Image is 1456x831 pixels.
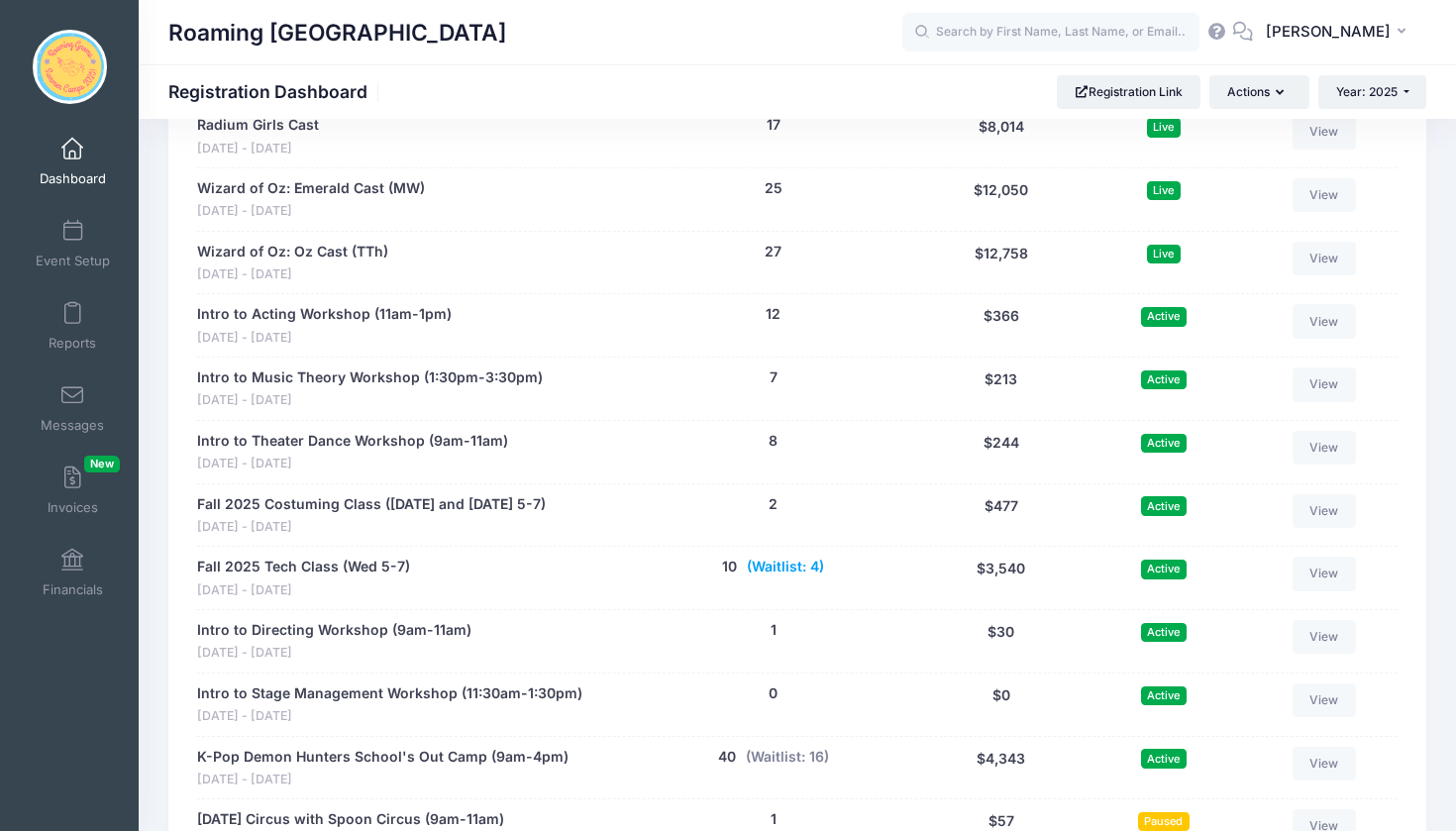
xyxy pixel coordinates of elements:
[48,499,98,516] span: Invoices
[168,10,506,55] h1: Roaming [GEOGRAPHIC_DATA]
[197,809,504,830] a: [DATE] Circus with Spoon Circus (9am-11am)
[26,373,120,443] a: Messages
[917,747,1086,789] div: $4,343
[1293,304,1356,338] a: View
[917,431,1086,473] div: $244
[197,683,582,704] a: Intro to Stage Management Workshop (11:30am-1:30pm)
[1147,181,1181,200] span: Live
[197,265,388,284] span: [DATE] - [DATE]
[1141,370,1187,389] span: Active
[26,209,120,278] a: Event Setup
[197,304,452,325] a: Intro to Acting Workshop (11am-1pm)
[43,581,103,598] span: Financials
[769,683,778,704] button: 0
[197,644,471,663] span: [DATE] - [DATE]
[1293,620,1356,654] a: View
[902,13,1199,52] input: Search by First Name, Last Name, or Email...
[771,809,777,830] button: 1
[917,620,1086,663] div: $30
[718,747,736,768] button: 40
[26,538,120,607] a: Financials
[26,456,120,525] a: InvoicesNew
[917,494,1086,537] div: $477
[1293,494,1356,528] a: View
[1293,557,1356,590] a: View
[1141,560,1187,578] span: Active
[1141,496,1187,515] span: Active
[1147,245,1181,263] span: Live
[26,291,120,361] a: Reports
[197,140,319,158] span: [DATE] - [DATE]
[197,202,425,221] span: [DATE] - [DATE]
[917,178,1086,221] div: $12,050
[747,557,824,577] button: (Waitlist: 4)
[722,557,737,577] button: 10
[197,391,543,410] span: [DATE] - [DATE]
[197,557,410,577] a: Fall 2025 Tech Class (Wed 5-7)
[1141,307,1187,326] span: Active
[36,253,110,269] span: Event Setup
[41,417,104,434] span: Messages
[1138,812,1190,831] span: Paused
[1141,749,1187,768] span: Active
[1293,115,1356,149] a: View
[769,431,778,452] button: 8
[1293,431,1356,465] a: View
[1293,242,1356,275] a: View
[1147,118,1181,137] span: Live
[765,242,781,262] button: 27
[917,557,1086,599] div: $3,540
[197,431,508,452] a: Intro to Theater Dance Workshop (9am-11am)
[1293,367,1356,401] a: View
[917,367,1086,410] div: $213
[197,771,569,789] span: [DATE] - [DATE]
[770,367,778,388] button: 7
[197,620,471,641] a: Intro to Directing Workshop (9am-11am)
[769,494,778,515] button: 2
[197,367,543,388] a: Intro to Music Theory Workshop (1:30pm-3:30pm)
[197,581,410,600] span: [DATE] - [DATE]
[1293,683,1356,717] a: View
[197,707,582,726] span: [DATE] - [DATE]
[197,455,508,473] span: [DATE] - [DATE]
[746,747,829,768] button: (Waitlist: 16)
[197,747,569,768] a: K-Pop Demon Hunters School's Out Camp (9am-4pm)
[1293,747,1356,780] a: View
[766,304,780,325] button: 12
[1318,75,1426,109] button: Year: 2025
[1336,84,1398,99] span: Year: 2025
[197,329,452,348] span: [DATE] - [DATE]
[40,170,106,187] span: Dashboard
[765,178,782,199] button: 25
[197,518,546,537] span: [DATE] - [DATE]
[1293,178,1356,212] a: View
[1057,75,1200,109] a: Registration Link
[1266,21,1391,43] span: [PERSON_NAME]
[917,242,1086,284] div: $12,758
[168,81,384,102] h1: Registration Dashboard
[1141,623,1187,642] span: Active
[197,115,319,136] a: Radium Girls Cast
[33,30,107,104] img: Roaming Gnome Theatre
[917,683,1086,726] div: $0
[197,178,425,199] a: Wizard of Oz: Emerald Cast (MW)
[197,242,388,262] a: Wizard of Oz: Oz Cast (TTh)
[197,494,546,515] a: Fall 2025 Costuming Class ([DATE] and [DATE] 5-7)
[917,304,1086,347] div: $366
[1209,75,1308,109] button: Actions
[84,456,120,472] span: New
[1141,434,1187,453] span: Active
[1253,10,1426,55] button: [PERSON_NAME]
[26,127,120,196] a: Dashboard
[49,335,96,352] span: Reports
[767,115,780,136] button: 17
[1141,686,1187,705] span: Active
[771,620,777,641] button: 1
[917,115,1086,157] div: $8,014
